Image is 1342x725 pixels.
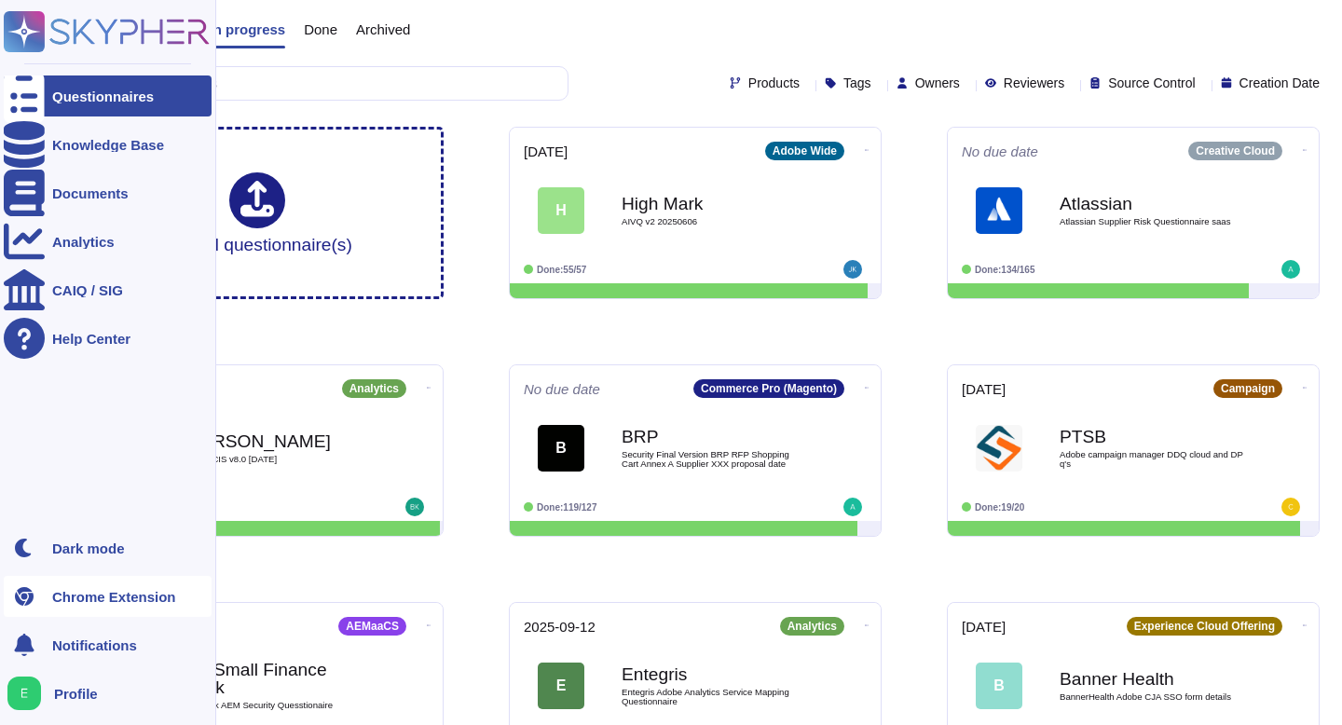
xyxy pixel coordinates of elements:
[1060,670,1246,688] b: Banner Health
[184,701,370,710] span: AU Bank AEM Security Quesstionaire
[1060,217,1246,226] span: Atlassian Supplier Risk Questionnaire saas
[843,76,871,89] span: Tags
[524,620,596,634] span: 2025-09-12
[4,124,212,165] a: Knowledge Base
[4,221,212,262] a: Analytics
[184,661,370,696] b: AU Small Finance Bank
[52,283,123,297] div: CAIQ / SIG
[843,260,862,279] img: user
[693,379,844,398] div: Commerce Pro (Magento)
[52,89,154,103] div: Questionnaires
[962,382,1006,396] span: [DATE]
[622,450,808,468] span: Security Final Version BRP RFP Shopping Cart Annex A Supplier XXX proposal date
[975,502,1024,513] span: Done: 19/20
[162,172,352,253] div: Upload questionnaire(s)
[962,144,1038,158] span: No due date
[304,22,337,36] span: Done
[1004,76,1064,89] span: Reviewers
[356,22,410,36] span: Archived
[976,663,1022,709] div: B
[405,498,424,516] img: user
[524,382,600,396] span: No due date
[1060,450,1246,468] span: Adobe campaign manager DDQ cloud and DP q's
[622,665,808,683] b: Entegris
[622,428,808,445] b: BRP
[52,541,125,555] div: Dark mode
[4,576,212,617] a: Chrome Extension
[52,638,137,652] span: Notifications
[4,75,212,116] a: Questionnaires
[1213,379,1282,398] div: Campaign
[1060,195,1246,212] b: Atlassian
[184,455,370,464] span: Adobe CIS v8.0 [DATE]
[538,425,584,472] div: B
[52,138,164,152] div: Knowledge Base
[184,432,370,450] b: [PERSON_NAME]
[622,217,808,226] span: AIVQ v2 20250606
[74,67,568,100] input: Search by keywords
[765,142,844,160] div: Adobe Wide
[780,617,844,636] div: Analytics
[537,502,597,513] span: Done: 119/127
[4,318,212,359] a: Help Center
[538,663,584,709] div: E
[524,144,568,158] span: [DATE]
[1127,617,1282,636] div: Experience Cloud Offering
[976,187,1022,234] img: Logo
[52,332,130,346] div: Help Center
[52,590,176,604] div: Chrome Extension
[538,187,584,234] div: H
[7,677,41,710] img: user
[748,76,800,89] span: Products
[1188,142,1282,160] div: Creative Cloud
[537,265,586,275] span: Done: 55/57
[342,379,406,398] div: Analytics
[1281,498,1300,516] img: user
[209,22,285,36] span: In progress
[338,617,406,636] div: AEMaaCS
[622,688,808,705] span: Entegris Adobe Analytics Service Mapping Questionnaire
[1060,692,1246,702] span: BannerHealth Adobe CJA SSO form details
[4,673,54,714] button: user
[962,620,1006,634] span: [DATE]
[4,172,212,213] a: Documents
[52,186,129,200] div: Documents
[975,265,1035,275] span: Done: 134/165
[52,235,115,249] div: Analytics
[843,498,862,516] img: user
[976,425,1022,472] img: Logo
[54,687,98,701] span: Profile
[1108,76,1195,89] span: Source Control
[915,76,960,89] span: Owners
[622,195,808,212] b: High Mark
[1239,76,1320,89] span: Creation Date
[4,269,212,310] a: CAIQ / SIG
[1281,260,1300,279] img: user
[1060,428,1246,445] b: PTSB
